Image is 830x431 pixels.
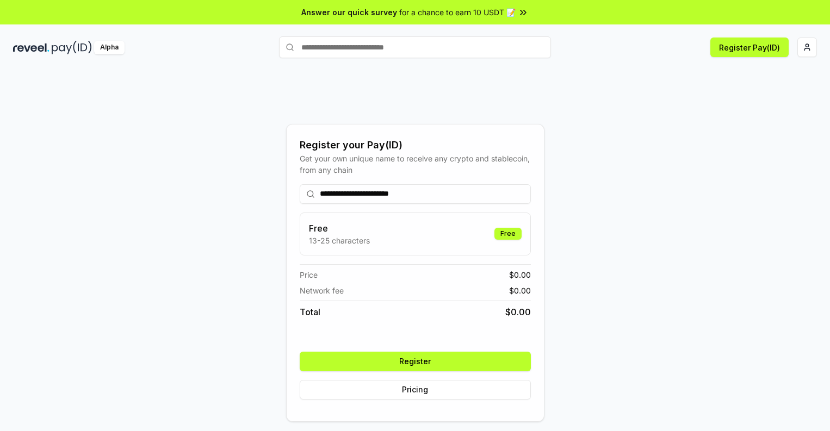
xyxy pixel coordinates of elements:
[13,41,49,54] img: reveel_dark
[505,305,531,318] span: $ 0.00
[300,269,318,280] span: Price
[309,235,370,246] p: 13-25 characters
[494,228,522,240] div: Free
[399,7,516,18] span: for a chance to earn 10 USDT 📝
[300,153,531,176] div: Get your own unique name to receive any crypto and stablecoin, from any chain
[509,285,531,296] span: $ 0.00
[94,41,125,54] div: Alpha
[309,222,370,235] h3: Free
[300,380,531,399] button: Pricing
[509,269,531,280] span: $ 0.00
[300,138,531,153] div: Register your Pay(ID)
[710,38,789,57] button: Register Pay(ID)
[300,352,531,371] button: Register
[52,41,92,54] img: pay_id
[301,7,397,18] span: Answer our quick survey
[300,305,320,318] span: Total
[300,285,344,296] span: Network fee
